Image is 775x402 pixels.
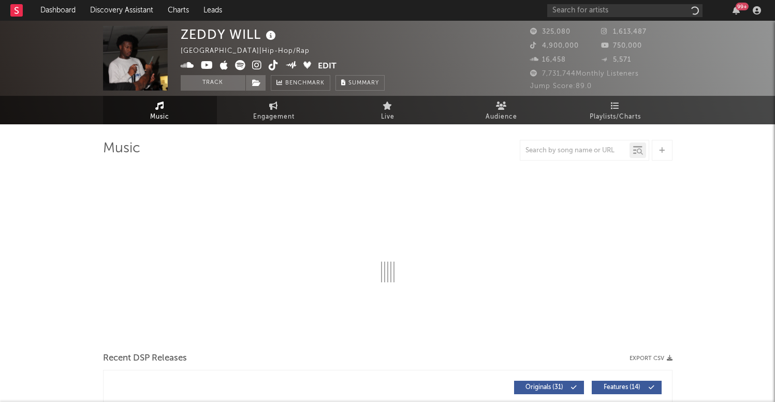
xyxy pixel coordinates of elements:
span: 4,900,000 [530,42,579,49]
button: Edit [318,60,337,73]
span: 325,080 [530,28,571,35]
button: Track [181,75,245,91]
span: 16,458 [530,56,566,63]
a: Music [103,96,217,124]
input: Search by song name or URL [520,147,630,155]
button: 99+ [733,6,740,15]
span: Summary [348,80,379,86]
input: Search for artists [547,4,703,17]
span: Audience [486,111,517,123]
span: Benchmark [285,77,325,90]
button: Summary [335,75,385,91]
span: 7,731,744 Monthly Listeners [530,70,639,77]
a: Engagement [217,96,331,124]
button: Features(14) [592,381,662,394]
span: Originals ( 31 ) [521,384,568,391]
div: 99 + [736,3,749,10]
a: Audience [445,96,559,124]
div: [GEOGRAPHIC_DATA] | Hip-Hop/Rap [181,45,321,58]
span: Engagement [253,111,295,123]
span: 5,571 [601,56,631,63]
button: Originals(31) [514,381,584,394]
span: Features ( 14 ) [598,384,646,391]
span: Live [381,111,394,123]
button: Export CSV [630,355,672,362]
a: Benchmark [271,75,330,91]
span: 750,000 [601,42,642,49]
div: ZEDDY WILL [181,26,279,43]
a: Live [331,96,445,124]
a: Playlists/Charts [559,96,672,124]
span: Recent DSP Releases [103,352,187,365]
span: Music [150,111,169,123]
span: Playlists/Charts [590,111,641,123]
span: Jump Score: 89.0 [530,83,592,90]
span: 1,613,487 [601,28,647,35]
